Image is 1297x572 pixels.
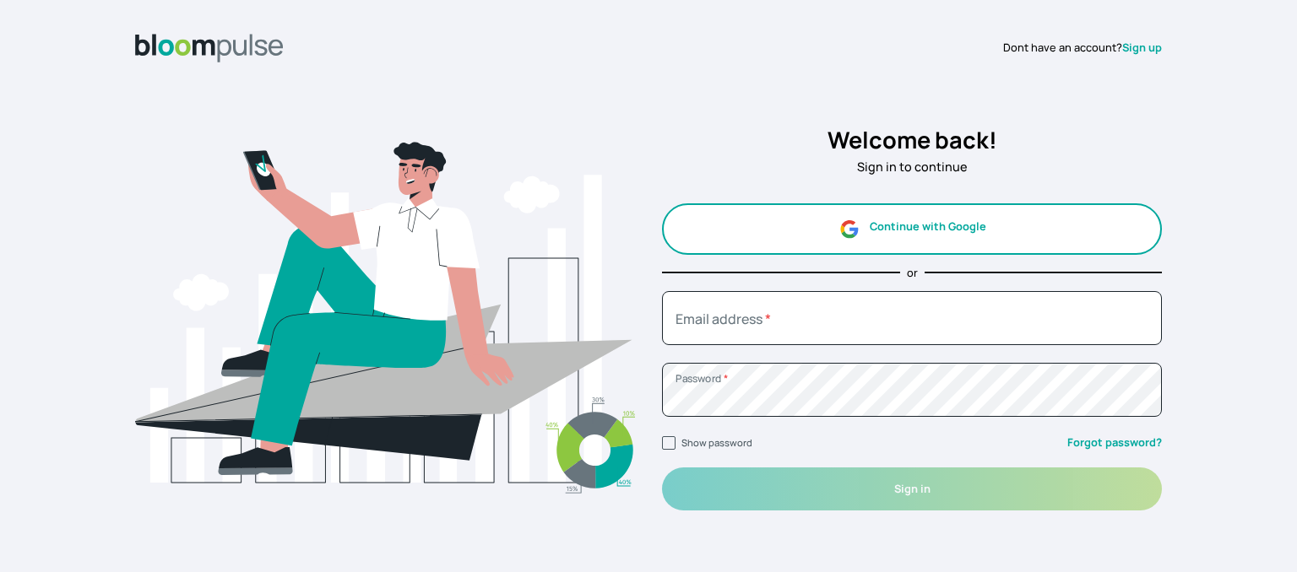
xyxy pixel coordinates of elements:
[662,203,1162,255] button: Continue with Google
[135,34,284,62] img: Bloom Logo
[1003,40,1122,56] span: Dont have an account?
[662,123,1162,158] h2: Welcome back!
[1122,40,1162,55] a: Sign up
[838,219,860,240] img: google.svg
[662,158,1162,176] p: Sign in to continue
[681,436,752,449] label: Show password
[1067,434,1162,451] a: Forgot password?
[135,83,635,552] img: signin.svg
[907,265,918,281] p: or
[662,467,1162,510] button: Sign in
